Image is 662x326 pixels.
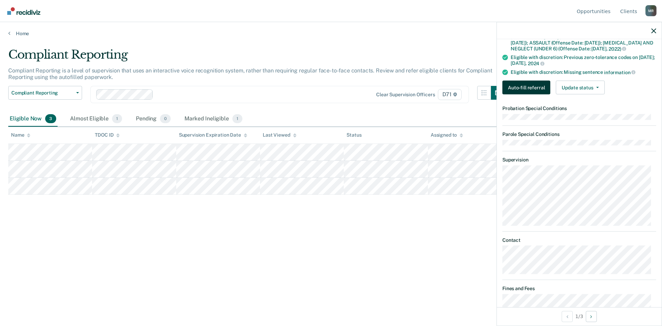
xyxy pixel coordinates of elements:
div: Eligible Now [8,111,58,127]
button: Update status [556,81,604,95]
div: M R [645,5,656,16]
span: 1 [232,114,242,123]
div: Eligible with discretion: Missing sentence [511,69,656,75]
div: Last Viewed [263,132,296,138]
div: TDOC ID [95,132,120,138]
dt: Parole Special Conditions [502,131,656,137]
div: Pending [134,111,172,127]
div: Assigned to [431,132,463,138]
a: Navigate to form link [502,81,553,95]
dt: Contact [502,237,656,243]
div: Almost Eligible [69,111,123,127]
p: Compliant Reporting is a level of supervision that uses an interactive voice recognition system, ... [8,67,492,80]
dt: Fines and Fees [502,286,656,292]
button: Next Opportunity [586,311,597,322]
span: 3 [45,114,56,123]
div: Marked Ineligible [183,111,244,127]
div: Supervision Expiration Date [179,132,247,138]
div: Name [11,132,30,138]
span: 0 [160,114,171,123]
span: information [604,69,635,75]
button: Profile dropdown button [645,5,656,16]
div: 1 / 3 [497,307,662,325]
div: Status [347,132,361,138]
a: Home [8,30,654,37]
span: D71 [438,89,462,100]
span: 2024 [528,61,544,66]
span: Compliant Reporting [11,90,73,96]
dt: Probation Special Conditions [502,106,656,111]
img: Recidiviz [7,7,40,15]
div: Compliant Reporting [8,48,505,67]
span: 1 [112,114,122,123]
button: Auto-fill referral [502,81,550,95]
span: 2022) [609,46,626,51]
div: Eligible with discretion: Previous zero-tolerance codes on [DATE]; [DATE], [511,55,656,66]
dt: Supervision [502,157,656,163]
button: Previous Opportunity [562,311,573,322]
div: Clear supervision officers [376,92,435,98]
